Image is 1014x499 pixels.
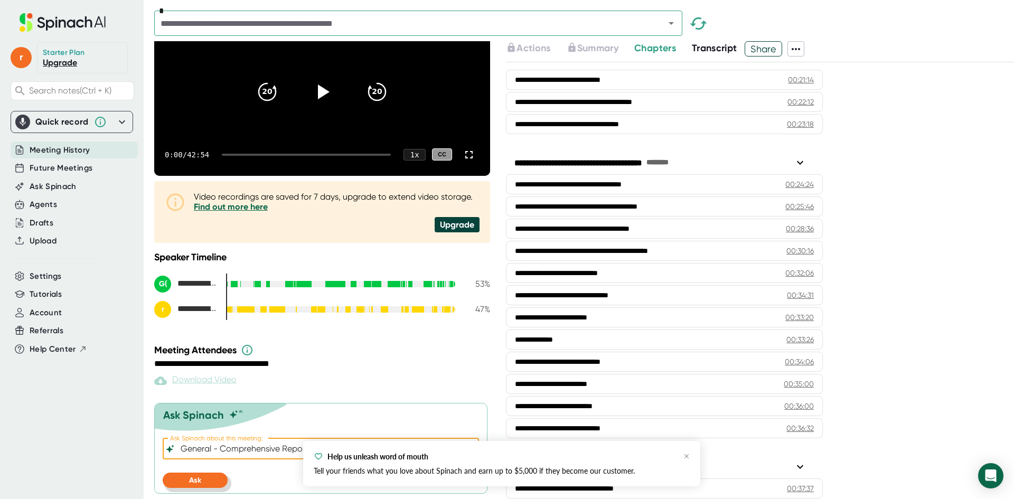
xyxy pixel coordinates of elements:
[154,301,171,318] div: r
[165,150,209,159] div: 0:00 / 42:54
[163,473,228,488] button: Ask
[43,58,77,68] a: Upgrade
[30,162,92,174] button: Future Meetings
[634,42,676,54] span: Chapters
[154,301,218,318] div: rodneypennington
[788,74,814,85] div: 00:21:14
[567,41,634,57] div: Upgrade to access
[179,441,445,456] input: What can we do to help?
[29,86,111,96] span: Search notes (Ctrl + K)
[506,41,566,57] div: Upgrade to access
[30,343,87,355] button: Help Center
[403,149,426,161] div: 1 x
[787,483,814,494] div: 00:37:37
[30,199,57,211] button: Agents
[435,217,480,232] div: Upgrade
[664,16,679,31] button: Open
[30,144,90,156] button: Meeting History
[785,268,814,278] div: 00:32:06
[786,246,814,256] div: 00:30:16
[15,111,128,133] div: Quick record
[787,290,814,300] div: 00:34:31
[30,235,57,247] button: Upload
[154,251,490,263] div: Speaker Timeline
[43,48,85,58] div: Starter Plan
[30,217,53,229] button: Drafts
[978,463,1003,488] div: Open Intercom Messenger
[567,41,618,55] button: Summary
[785,179,814,190] div: 00:24:24
[634,41,676,55] button: Chapters
[154,276,171,293] div: G(
[506,41,550,55] button: Actions
[154,344,493,356] div: Meeting Attendees
[787,119,814,129] div: 00:23:18
[785,201,814,212] div: 00:25:46
[787,97,814,107] div: 00:22:12
[30,307,62,319] button: Account
[432,148,452,161] div: CC
[163,409,224,421] div: Ask Spinach
[30,343,76,355] span: Help Center
[784,401,814,411] div: 00:36:00
[745,41,782,57] button: Share
[154,276,218,293] div: Gary Duke (he/him)
[785,356,814,367] div: 00:34:06
[517,42,550,54] span: Actions
[30,325,63,337] button: Referrals
[11,47,32,68] span: r
[154,374,237,387] div: Paid feature
[745,40,782,58] span: Share
[194,192,480,212] div: Video recordings are saved for 7 days, upgrade to extend video storage.
[464,304,490,314] div: 47 %
[692,42,737,54] span: Transcript
[464,279,490,289] div: 53 %
[35,117,89,127] div: Quick record
[786,223,814,234] div: 00:28:36
[692,41,737,55] button: Transcript
[30,270,62,283] button: Settings
[786,334,814,345] div: 00:33:26
[194,202,268,212] a: Find out more here
[189,476,201,485] span: Ask
[786,423,814,434] div: 00:36:32
[30,288,62,300] button: Tutorials
[785,312,814,323] div: 00:33:20
[784,379,814,389] div: 00:35:00
[30,181,77,193] button: Ask Spinach
[577,42,618,54] span: Summary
